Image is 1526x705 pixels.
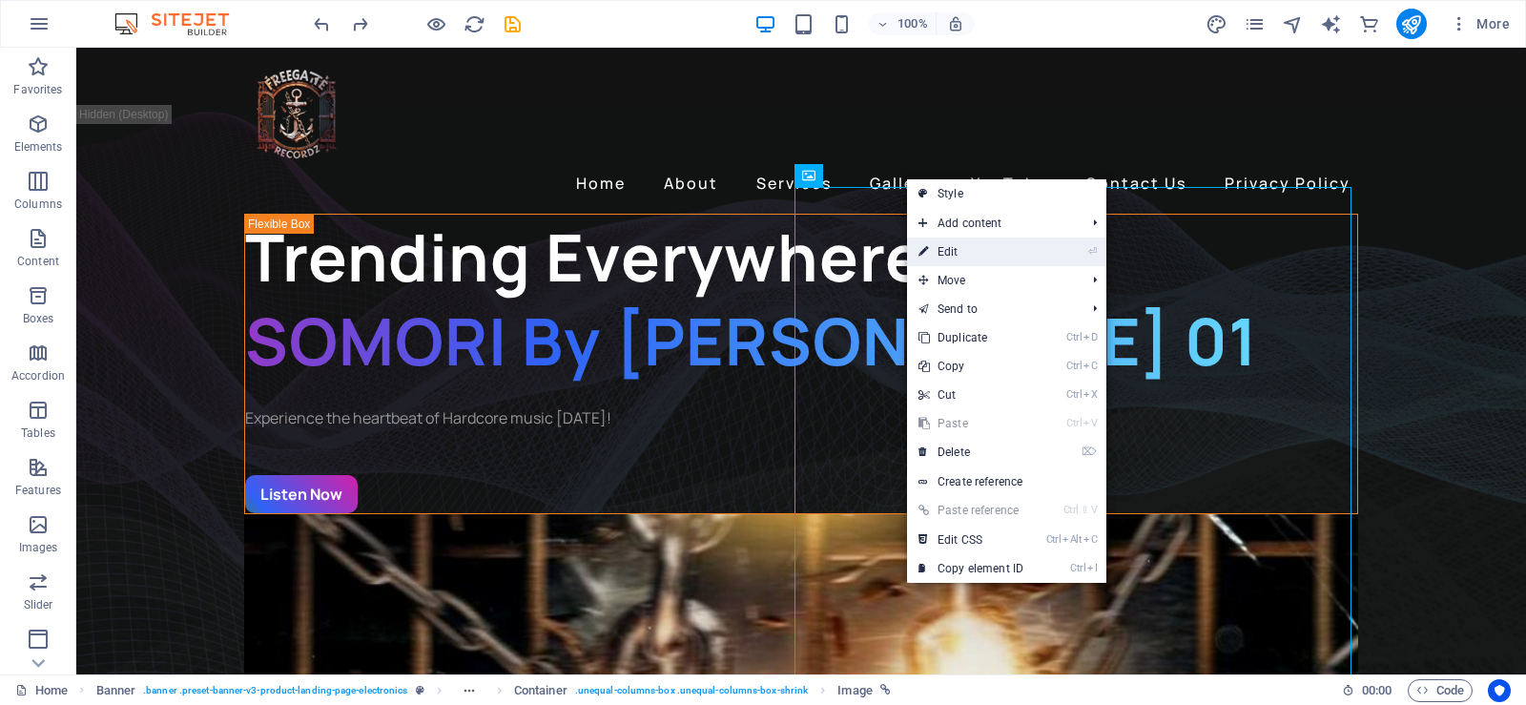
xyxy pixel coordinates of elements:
button: redo [348,12,371,35]
button: 100% [869,12,937,35]
button: More [1442,9,1517,39]
span: Add content [907,209,1078,238]
a: ⌦Delete [907,438,1035,467]
a: CtrlXCut [907,381,1035,409]
i: On resize automatically adjust zoom level to fit chosen device. [947,15,964,32]
i: Ctrl [1066,360,1082,372]
i: This element is a customizable preset [416,685,424,695]
button: Usercentrics [1488,679,1511,702]
span: . banner .preset-banner-v3-product-landing-page-electronics [143,679,407,702]
i: ⇧ [1081,504,1089,516]
span: 00 00 [1362,679,1392,702]
i: Design (Ctrl+Alt+Y) [1206,13,1227,35]
nav: breadcrumb [96,679,891,702]
a: CtrlICopy element ID [907,554,1035,583]
a: Style [907,179,1106,208]
i: ⏎ [1088,245,1097,258]
a: ⏎Edit [907,238,1035,266]
span: More [1450,14,1510,33]
span: Click to select. Double-click to edit [96,679,136,702]
h6: 100% [897,12,928,35]
i: V [1083,417,1097,429]
i: X [1083,388,1097,401]
i: Ctrl [1066,417,1082,429]
p: Elements [14,139,63,155]
p: Accordion [11,368,65,384]
i: V [1091,504,1097,516]
span: Image [837,679,872,702]
button: publish [1396,9,1427,39]
button: pages [1244,12,1267,35]
button: reload [463,12,485,35]
i: Ctrl [1046,533,1062,546]
i: Pages (Ctrl+Alt+S) [1244,13,1266,35]
a: Send to [907,295,1078,323]
i: C [1083,533,1097,546]
button: Code [1408,679,1473,702]
i: Ctrl [1070,562,1085,574]
button: design [1206,12,1228,35]
i: This element is linked [880,685,891,695]
span: Container [514,679,567,702]
i: AI Writer [1320,13,1342,35]
p: Boxes [23,311,54,326]
a: CtrlDDuplicate [907,323,1035,352]
p: Slider [24,597,53,612]
i: Navigator [1282,13,1304,35]
button: save [501,12,524,35]
i: Save (Ctrl+S) [502,13,524,35]
i: Ctrl [1066,331,1082,343]
a: Ctrl⇧VPaste reference [907,496,1035,525]
a: CtrlVPaste [907,409,1035,438]
p: Content [17,254,59,269]
i: Commerce [1358,13,1380,35]
button: navigator [1282,12,1305,35]
i: ⌦ [1082,446,1097,458]
p: Tables [21,425,55,441]
p: Favorites [13,82,62,97]
i: Undo: Remove slide (Ctrl+Z) [311,13,333,35]
i: D [1083,331,1097,343]
span: Code [1416,679,1464,702]
p: Columns [14,197,62,212]
a: Create reference [907,467,1106,496]
span: Move [907,266,1078,295]
button: commerce [1358,12,1381,35]
i: Ctrl [1063,504,1079,516]
span: . unequal-columns-box .unequal-columns-box-shrink [575,679,808,702]
p: Features [15,483,61,498]
i: C [1083,360,1097,372]
span: : [1375,683,1378,697]
i: Ctrl [1066,388,1082,401]
a: CtrlCCopy [907,352,1035,381]
i: Reload page [464,13,485,35]
a: CtrlAltCEdit CSS [907,526,1035,554]
i: Publish [1400,13,1422,35]
i: Alt [1062,533,1082,546]
a: Click to cancel selection. Double-click to open Pages [15,679,68,702]
p: Images [19,540,58,555]
img: Editor Logo [110,12,253,35]
i: Redo: Delete elements (Ctrl+Y, ⌘+Y) [349,13,371,35]
i: I [1087,562,1097,574]
button: undo [310,12,333,35]
button: text_generator [1320,12,1343,35]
